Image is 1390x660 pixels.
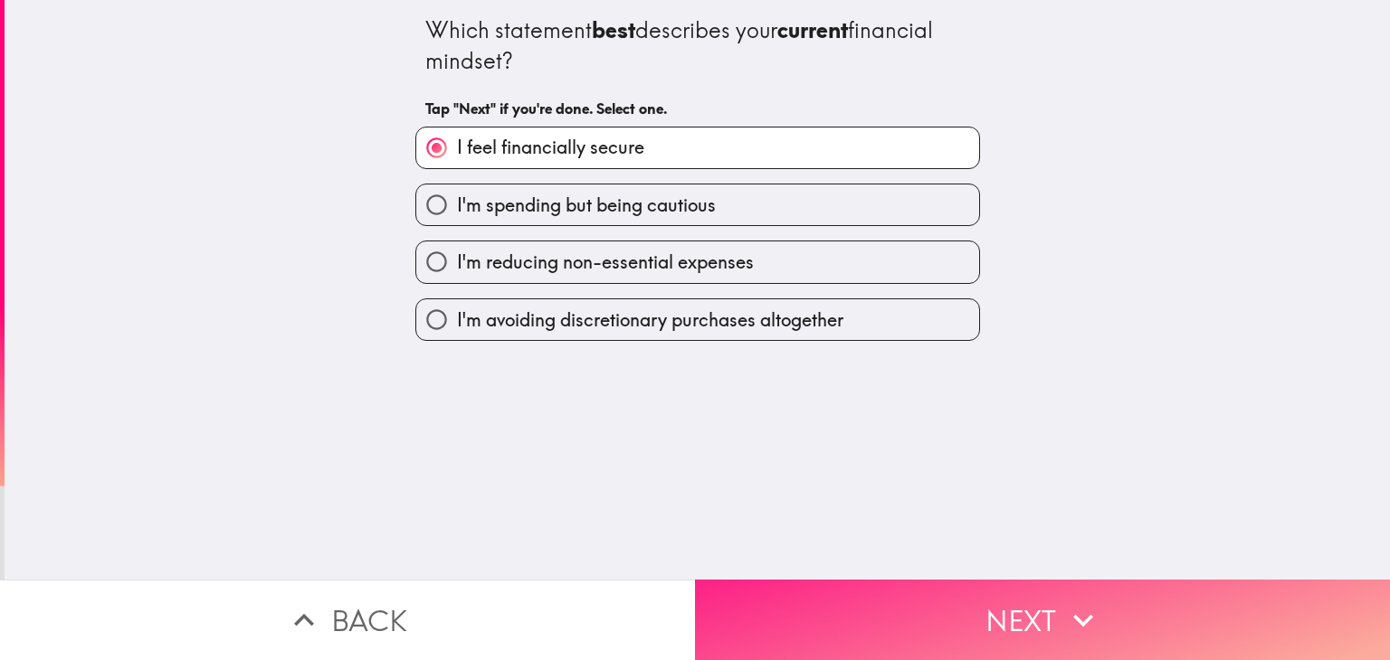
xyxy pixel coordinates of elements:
[457,250,754,275] span: I'm reducing non-essential expenses
[425,15,970,76] div: Which statement describes your financial mindset?
[457,135,644,160] span: I feel financially secure
[416,184,979,225] button: I'm spending but being cautious
[416,127,979,168] button: I feel financially secure
[592,16,635,43] b: best
[457,193,716,218] span: I'm spending but being cautious
[777,16,848,43] b: current
[425,99,970,118] h6: Tap "Next" if you're done. Select one.
[695,580,1390,660] button: Next
[416,241,979,282] button: I'm reducing non-essential expenses
[457,307,843,333] span: I'm avoiding discretionary purchases altogether
[416,299,979,340] button: I'm avoiding discretionary purchases altogether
